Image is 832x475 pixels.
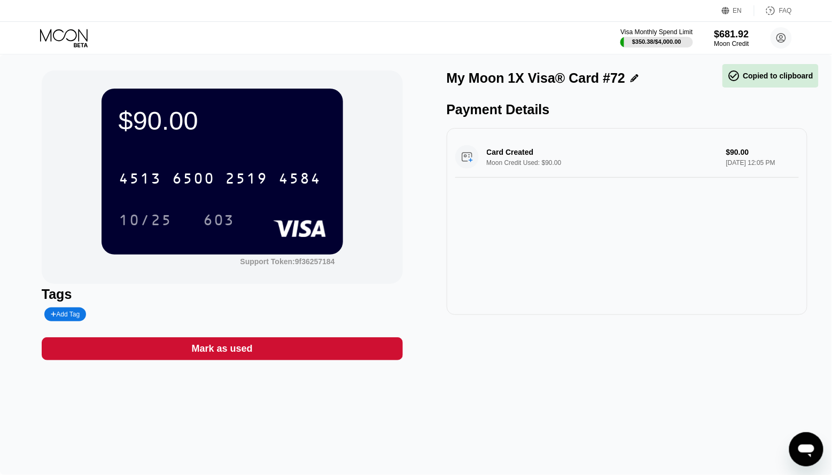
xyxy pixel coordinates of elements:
[722,5,755,16] div: EN
[240,257,335,266] div: Support Token:9f36257184
[172,171,215,188] div: 6500
[112,165,328,192] div: 4513650025194584
[714,40,749,47] div: Moon Credit
[111,207,180,233] div: 10/25
[42,287,403,302] div: Tags
[42,337,403,360] div: Mark as used
[620,28,693,36] div: Visa Monthly Spend Limit
[755,5,792,16] div: FAQ
[51,311,80,318] div: Add Tag
[632,38,681,45] div: $350.38 / $4,000.00
[779,7,792,14] div: FAQ
[789,432,823,466] iframe: Кнопка запуска окна обмена сообщениями
[447,102,808,117] div: Payment Details
[620,28,693,47] div: Visa Monthly Spend Limit$350.38/$4,000.00
[714,29,749,47] div: $681.92Moon Credit
[44,307,86,321] div: Add Tag
[728,69,741,82] span: 
[226,171,268,188] div: 2519
[195,207,243,233] div: 603
[119,171,161,188] div: 4513
[279,171,322,188] div: 4584
[733,7,742,14] div: EN
[192,343,253,355] div: Mark as used
[119,106,326,136] div: $90.00
[240,257,335,266] div: Support Token: 9f36257184
[119,213,172,230] div: 10/25
[203,213,235,230] div: 603
[447,70,626,86] div: My Moon 1X Visa® Card #72
[728,69,813,82] div: Copied to clipboard
[714,29,749,40] div: $681.92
